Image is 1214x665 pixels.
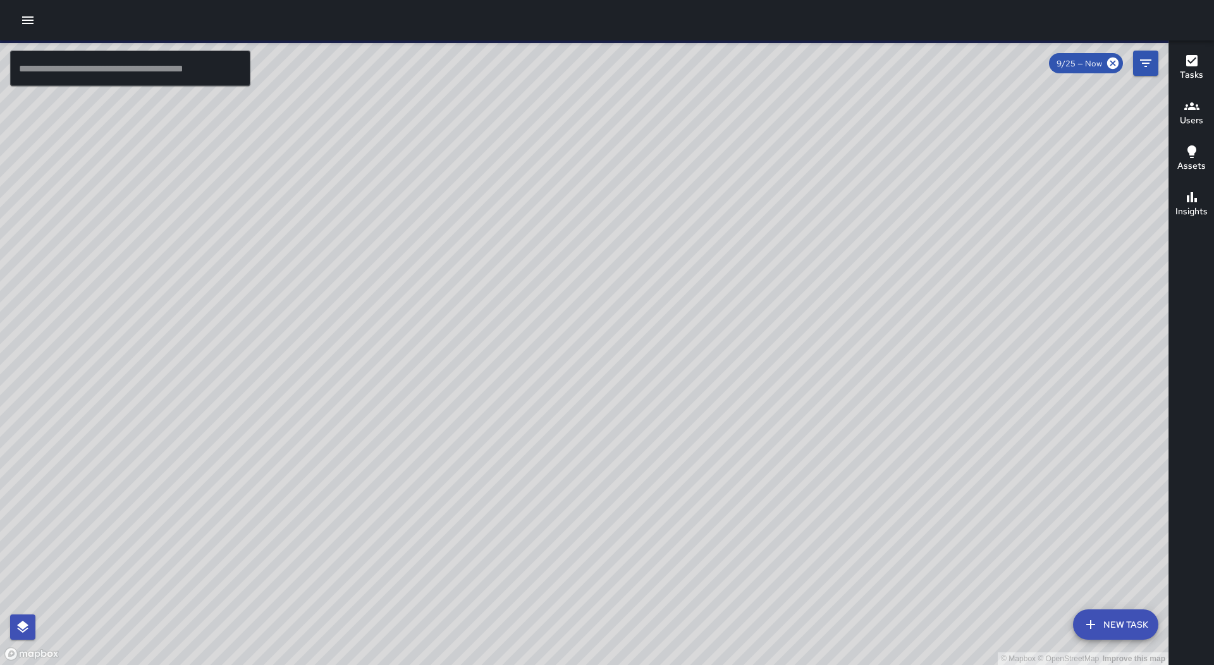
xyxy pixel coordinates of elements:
[1175,205,1208,219] h6: Insights
[1133,51,1158,76] button: Filters
[1049,53,1123,73] div: 9/25 — Now
[1180,114,1203,128] h6: Users
[1073,609,1158,640] button: New Task
[1049,58,1110,69] span: 9/25 — Now
[1169,182,1214,228] button: Insights
[1180,68,1203,82] h6: Tasks
[1169,46,1214,91] button: Tasks
[1169,137,1214,182] button: Assets
[1169,91,1214,137] button: Users
[1177,159,1206,173] h6: Assets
